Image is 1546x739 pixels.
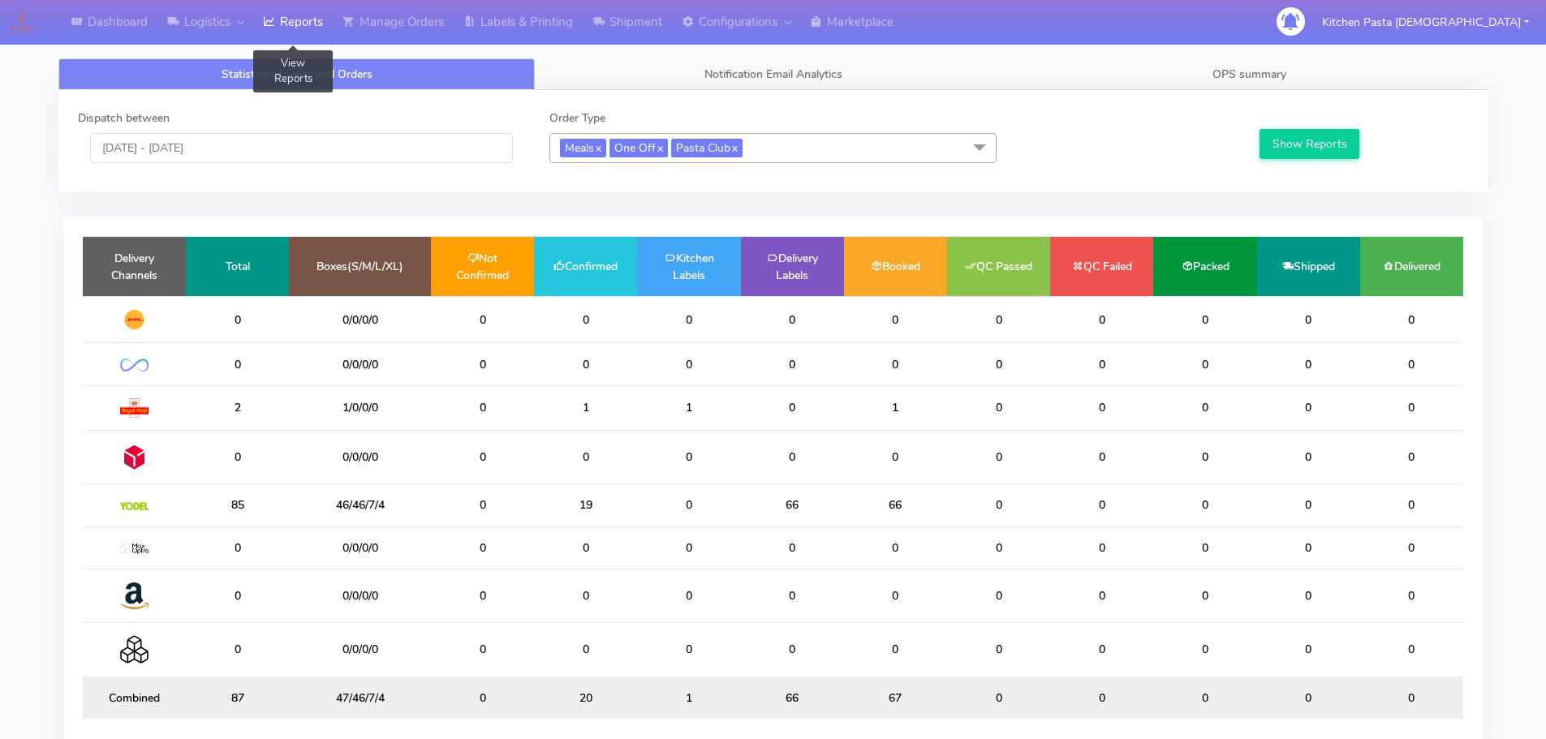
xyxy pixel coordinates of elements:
td: 20 [534,677,637,719]
td: 0 [431,385,534,430]
td: 0 [534,526,637,569]
td: Kitchen Labels [637,237,740,296]
td: 0 [1050,677,1153,719]
td: 0 [947,385,1050,430]
img: DHL [120,309,149,330]
td: 0 [844,623,947,677]
td: 0 [534,623,637,677]
td: 0/0/0/0 [289,526,431,569]
td: 0 [741,623,844,677]
a: x [656,139,663,156]
td: 0 [637,526,740,569]
td: 0 [1050,296,1153,343]
td: 0 [186,343,289,385]
td: Delivery Labels [741,237,844,296]
td: 0 [637,343,740,385]
td: 0 [1360,385,1463,430]
td: 0 [1153,343,1256,385]
td: 46/46/7/4 [289,484,431,526]
td: 0 [947,343,1050,385]
td: Packed [1153,237,1256,296]
span: Pasta Club [671,139,743,157]
td: 0 [844,343,947,385]
td: 0 [1050,526,1153,569]
a: x [594,139,601,156]
td: 0 [186,430,289,483]
td: 0 [1153,623,1256,677]
td: 0 [947,430,1050,483]
td: 0 [431,343,534,385]
td: 0 [1153,526,1256,569]
td: 0 [1360,569,1463,622]
td: 0/0/0/0 [289,623,431,677]
td: 0 [1050,430,1153,483]
td: 0 [534,343,637,385]
td: 0 [431,430,534,483]
td: 0 [844,526,947,569]
img: MaxOptra [120,544,149,555]
td: 0 [1050,385,1153,430]
td: 0 [741,385,844,430]
td: 0 [1050,623,1153,677]
td: 0 [637,623,740,677]
img: Amazon [120,582,149,610]
span: One Off [609,139,668,157]
td: 66 [844,484,947,526]
label: Dispatch between [78,110,170,127]
button: Show Reports [1260,129,1359,159]
td: 0 [1360,484,1463,526]
td: 0 [431,677,534,719]
td: 66 [741,484,844,526]
img: Yodel [120,502,149,510]
img: OnFleet [120,359,149,372]
td: 1 [637,677,740,719]
td: 0 [431,569,534,622]
td: 0 [637,484,740,526]
td: QC Passed [947,237,1050,296]
td: QC Failed [1050,237,1153,296]
label: Order Type [549,110,605,127]
td: 0 [947,296,1050,343]
td: 0 [431,484,534,526]
span: Meals [560,139,606,157]
td: 0 [1257,430,1360,483]
td: 87 [186,677,289,719]
td: 1 [637,385,740,430]
td: 0 [1153,385,1256,430]
td: 0 [741,569,844,622]
td: 0 [1360,526,1463,569]
td: 0 [1050,343,1153,385]
td: 0 [186,623,289,677]
td: 0 [637,430,740,483]
td: 0 [1257,484,1360,526]
td: Total [186,237,289,296]
td: 66 [741,677,844,719]
td: 0 [534,430,637,483]
td: 0 [741,430,844,483]
td: 0 [431,526,534,569]
td: 0 [431,296,534,343]
td: 0 [1153,296,1256,343]
td: 0 [1360,296,1463,343]
td: 85 [186,484,289,526]
td: Booked [844,237,947,296]
td: 19 [534,484,637,526]
td: Boxes(S/M/L/XL) [289,237,431,296]
td: 0 [1050,484,1153,526]
td: Delivered [1360,237,1463,296]
input: Pick the Daterange [90,133,513,163]
td: 2 [186,385,289,430]
td: 0 [1153,569,1256,622]
td: Combined [83,677,186,719]
td: 0 [741,526,844,569]
td: 0 [844,430,947,483]
td: 0 [947,484,1050,526]
img: DPD [120,443,149,471]
td: 0 [186,569,289,622]
img: Royal Mail [120,398,149,418]
td: 0 [637,296,740,343]
img: Collection [120,635,149,664]
td: 0 [534,569,637,622]
td: 0 [534,296,637,343]
td: 0 [1153,484,1256,526]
